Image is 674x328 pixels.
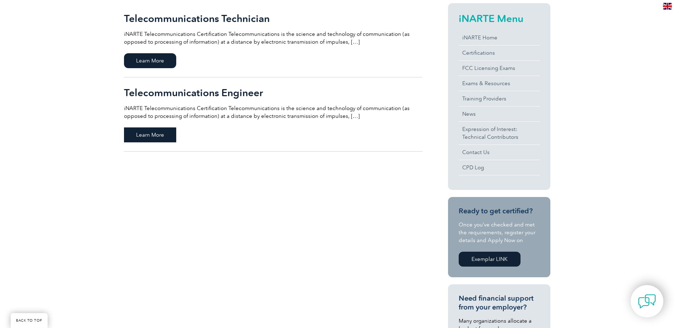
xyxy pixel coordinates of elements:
a: FCC Licensing Exams [459,61,540,76]
h2: Telecommunications Technician [124,13,422,24]
a: iNARTE Home [459,30,540,45]
a: CPD Log [459,160,540,175]
p: iNARTE Telecommunications Certification Telecommunications is the science and technology of commu... [124,104,422,120]
a: Exams & Resources [459,76,540,91]
img: contact-chat.png [638,293,656,310]
h3: Need financial support from your employer? [459,294,540,312]
a: Contact Us [459,145,540,160]
a: Training Providers [459,91,540,106]
a: Telecommunications Engineer iNARTE Telecommunications Certification Telecommunications is the sci... [124,77,422,152]
a: BACK TO TOP [11,313,48,328]
img: en [663,3,672,10]
a: Exemplar LINK [459,252,521,267]
span: Learn More [124,53,176,68]
a: News [459,106,540,121]
a: Certifications [459,45,540,60]
a: Expression of Interest:Technical Contributors [459,122,540,144]
p: iNARTE Telecommunications Certification Telecommunications is the science and technology of commu... [124,30,422,46]
span: Learn More [124,127,176,142]
h2: iNARTE Menu [459,13,540,24]
a: Telecommunications Technician iNARTE Telecommunications Certification Telecommunications is the s... [124,3,422,77]
p: Once you’ve checked and met the requirements, register your details and Apply Now on [459,221,540,244]
h3: Ready to get certified? [459,207,540,215]
h2: Telecommunications Engineer [124,87,422,98]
